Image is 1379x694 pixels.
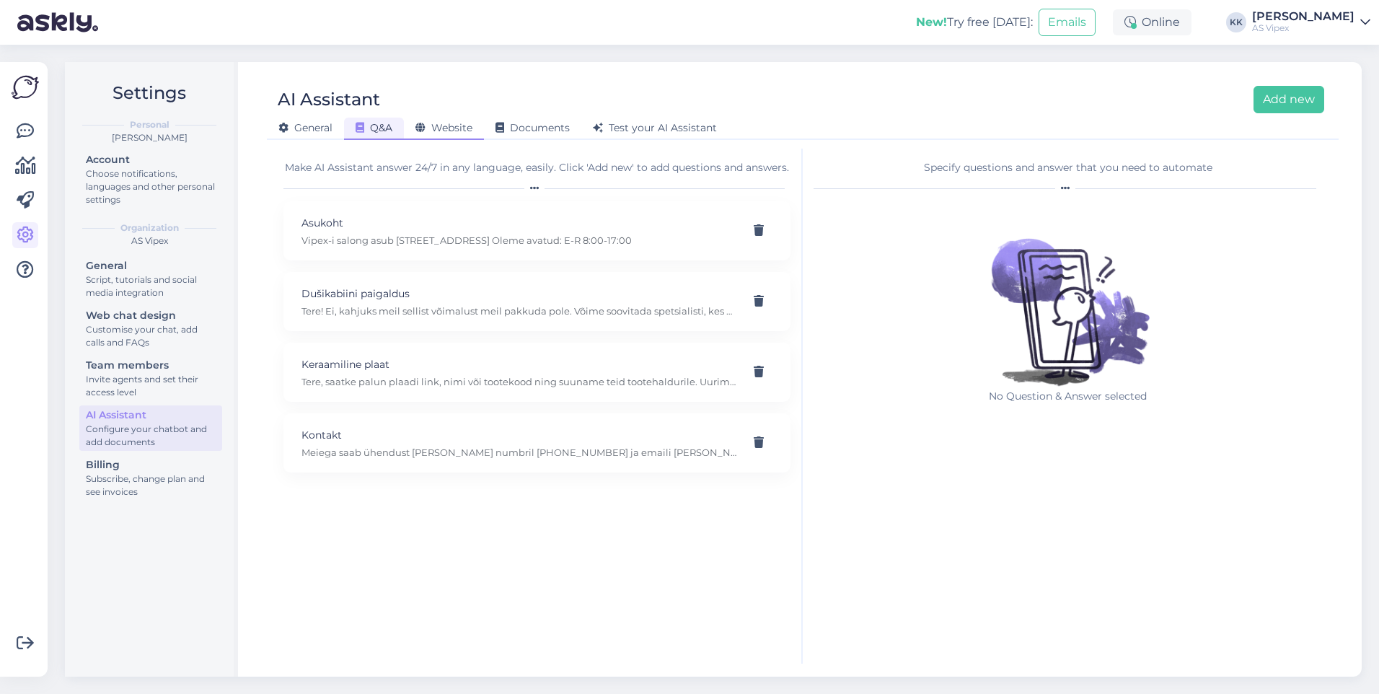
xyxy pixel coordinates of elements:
[86,473,216,498] div: Subscribe, change plan and see invoices
[415,121,472,134] span: Website
[79,256,222,302] a: GeneralScript, tutorials and social media integration
[301,234,738,247] p: Vipex-i salong asub [STREET_ADDRESS] Oleme avatud: E-R 8:00-17:00
[86,308,216,323] div: Web chat design
[283,272,790,331] div: Dušikabiini paigaldusTere! Ei, kahjuks meil sellist võimalust meil pakkuda pole. Võime soovitada ...
[495,121,570,134] span: Documents
[301,304,738,317] p: Tere! Ei, kahjuks meil sellist võimalust meil pakkuda pole. Võime soovitada spetsialisti, kes pai...
[86,273,216,299] div: Script, tutorials and social media integration
[76,234,222,247] div: AS Vipex
[86,457,216,473] div: Billing
[1252,11,1354,22] div: [PERSON_NAME]
[974,201,1162,389] img: No qna
[283,413,790,473] div: KontaktMeiega saab ühendust [PERSON_NAME] numbril [PHONE_NUMBER] ja emaili [PERSON_NAME] [EMAIL_A...
[79,150,222,208] a: AccountChoose notifications, languages and other personal settings
[120,221,179,234] b: Organization
[283,201,790,260] div: AsukohtVipex-i salong asub [STREET_ADDRESS] Oleme avatud: E-R 8:00-17:00
[283,343,790,402] div: Keraamiline plaatTere, saatke palun plaadi link, nimi või tootekood ning suuname teid tootehaldur...
[79,356,222,401] a: Team membersInvite agents and set their access level
[916,15,947,29] b: New!
[130,118,169,131] b: Personal
[86,323,216,349] div: Customise your chat, add calls and FAQs
[301,286,738,302] p: Dušikabiini paigaldus
[86,358,216,373] div: Team members
[301,215,738,231] p: Asukoht
[1252,11,1370,34] a: [PERSON_NAME]AS Vipex
[301,375,738,388] p: Tere, saatke palun plaadi link, nimi või tootekood ning suuname teid tootehaldurile. Uurime [PERS...
[86,152,216,167] div: Account
[76,79,222,107] h2: Settings
[278,121,332,134] span: General
[86,373,216,399] div: Invite agents and set their access level
[301,446,738,459] p: Meiega saab ühendust [PERSON_NAME] numbril [PHONE_NUMBER] ja emaili [PERSON_NAME] [EMAIL_ADDRESS]...
[79,306,222,351] a: Web chat designCustomise your chat, add calls and FAQs
[1039,9,1096,36] button: Emails
[278,86,380,113] div: AI Assistant
[974,389,1162,404] p: No Question & Answer selected
[301,356,738,372] p: Keraamiline plaat
[79,405,222,451] a: AI AssistantConfigure your chatbot and add documents
[814,160,1322,175] div: Specify questions and answer that you need to automate
[1113,9,1191,35] div: Online
[12,74,39,101] img: Askly Logo
[79,455,222,501] a: BillingSubscribe, change plan and see invoices
[283,160,790,175] div: Make AI Assistant answer 24/7 in any language, easily. Click 'Add new' to add questions and answers.
[301,427,738,443] p: Kontakt
[76,131,222,144] div: [PERSON_NAME]
[86,167,216,206] div: Choose notifications, languages and other personal settings
[1254,86,1324,113] button: Add new
[86,408,216,423] div: AI Assistant
[1226,12,1246,32] div: KK
[86,423,216,449] div: Configure your chatbot and add documents
[1252,22,1354,34] div: AS Vipex
[356,121,392,134] span: Q&A
[916,14,1033,31] div: Try free [DATE]:
[86,258,216,273] div: General
[593,121,717,134] span: Test your AI Assistant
